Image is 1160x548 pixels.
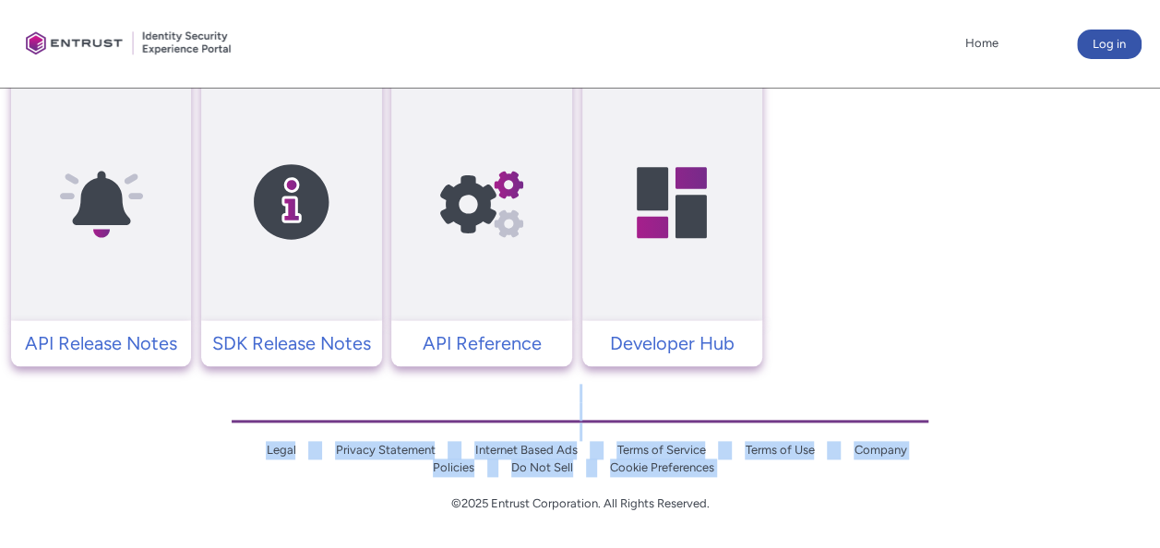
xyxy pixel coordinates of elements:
a: Terms of Service [616,443,705,457]
p: API Reference [401,329,562,357]
button: Log in [1077,30,1142,59]
a: Internet Based Ads [474,443,577,457]
a: Cookie Preferences [610,460,714,474]
a: API Reference [391,329,571,357]
a: Terms of Use [745,443,814,457]
p: Developer Hub [592,329,753,357]
a: Home [961,30,1003,57]
a: Do Not Sell [511,460,573,474]
p: SDK Release Notes [210,329,372,357]
a: Privacy Statement [335,443,435,457]
p: ©2025 Entrust Corporation. All Rights Reserved. [232,494,927,513]
a: SDK Release Notes [201,329,381,357]
a: API Release Notes [11,329,191,357]
img: Developer Hub [584,103,759,302]
img: API Release Notes [14,103,189,302]
p: API Release Notes [20,329,182,357]
a: Developer Hub [582,329,762,357]
img: API Reference [394,103,569,302]
img: SDK Release Notes [204,103,379,302]
a: Legal [266,443,295,457]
